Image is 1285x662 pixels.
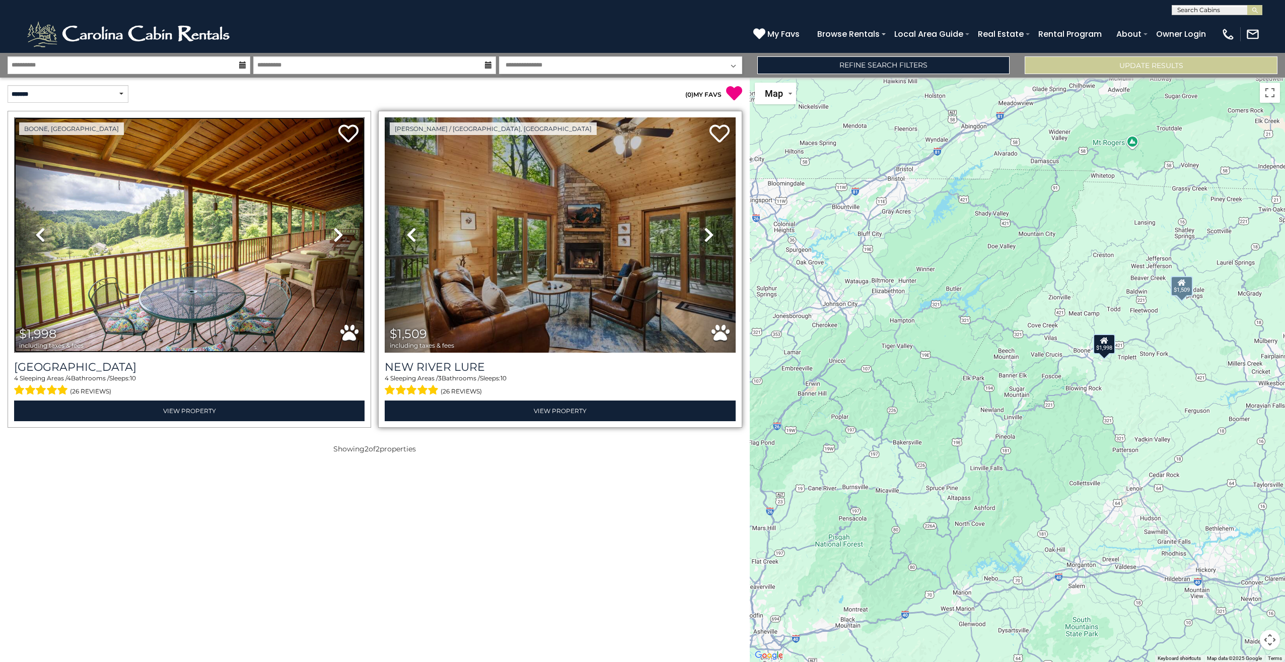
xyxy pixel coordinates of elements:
a: My Favs [753,28,802,41]
a: View Property [14,401,365,421]
div: $1,998 [1094,334,1116,354]
img: thumbnail_163275638.jpeg [14,117,365,353]
div: Sleeping Areas / Bathrooms / Sleeps: [14,374,365,398]
a: Boone, [GEOGRAPHIC_DATA] [19,122,124,135]
span: 4 [14,374,18,382]
span: 4 [67,374,71,382]
span: 2 [376,444,380,453]
span: including taxes & fees [19,342,84,349]
span: Map [765,88,783,99]
div: Sleeping Areas / Bathrooms / Sleeps: [385,374,735,398]
span: 10 [130,374,136,382]
h3: Sleepy Valley Hideaway [14,360,365,374]
span: 3 [438,374,442,382]
a: View Property [385,401,735,421]
p: Showing of properties [8,444,742,454]
a: (0)MY FAVS [685,91,722,98]
span: 0 [687,91,691,98]
span: $1,998 [19,326,56,341]
a: [GEOGRAPHIC_DATA] [14,360,365,374]
a: Open this area in Google Maps (opens a new window) [752,649,786,662]
img: mail-regular-white.png [1246,27,1260,41]
button: Keyboard shortcuts [1158,655,1201,662]
span: (26 reviews) [441,385,482,398]
button: Toggle fullscreen view [1260,83,1280,103]
a: Terms (opens in new tab) [1268,655,1282,661]
a: New River Lure [385,360,735,374]
span: $1,509 [390,326,427,341]
img: phone-regular-white.png [1221,27,1235,41]
a: Add to favorites [338,123,359,145]
span: 2 [365,444,369,453]
div: $1,509 [1171,276,1193,296]
a: Owner Login [1151,25,1211,43]
span: Map data ©2025 Google [1207,655,1262,661]
img: thumbnail_166962862.jpeg [385,117,735,353]
span: ( ) [685,91,693,98]
span: My Favs [767,28,800,40]
a: Refine Search Filters [757,56,1010,74]
a: About [1111,25,1147,43]
a: Rental Program [1033,25,1107,43]
a: Local Area Guide [889,25,968,43]
img: Google [752,649,786,662]
a: [PERSON_NAME] / [GEOGRAPHIC_DATA], [GEOGRAPHIC_DATA] [390,122,597,135]
a: Add to favorites [709,123,730,145]
img: White-1-2.png [25,19,234,49]
span: including taxes & fees [390,342,454,349]
button: Update Results [1025,56,1277,74]
a: Real Estate [973,25,1029,43]
button: Change map style [755,83,796,104]
span: 10 [501,374,507,382]
span: (26 reviews) [70,385,111,398]
span: 4 [385,374,389,382]
button: Map camera controls [1260,630,1280,650]
a: Browse Rentals [812,25,885,43]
